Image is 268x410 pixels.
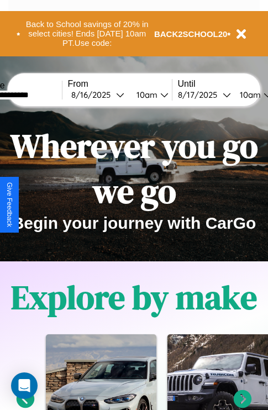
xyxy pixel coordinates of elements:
[131,90,160,100] div: 10am
[11,372,38,399] div: Open Intercom Messenger
[128,89,172,101] button: 10am
[11,275,257,320] h1: Explore by make
[178,90,223,100] div: 8 / 17 / 2025
[6,182,13,227] div: Give Feedback
[234,90,264,100] div: 10am
[68,79,172,89] label: From
[71,90,116,100] div: 8 / 16 / 2025
[20,17,154,51] button: Back to School savings of 20% in select cities! Ends [DATE] 10am PT.Use code:
[154,29,228,39] b: BACK2SCHOOL20
[68,89,128,101] button: 8/16/2025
